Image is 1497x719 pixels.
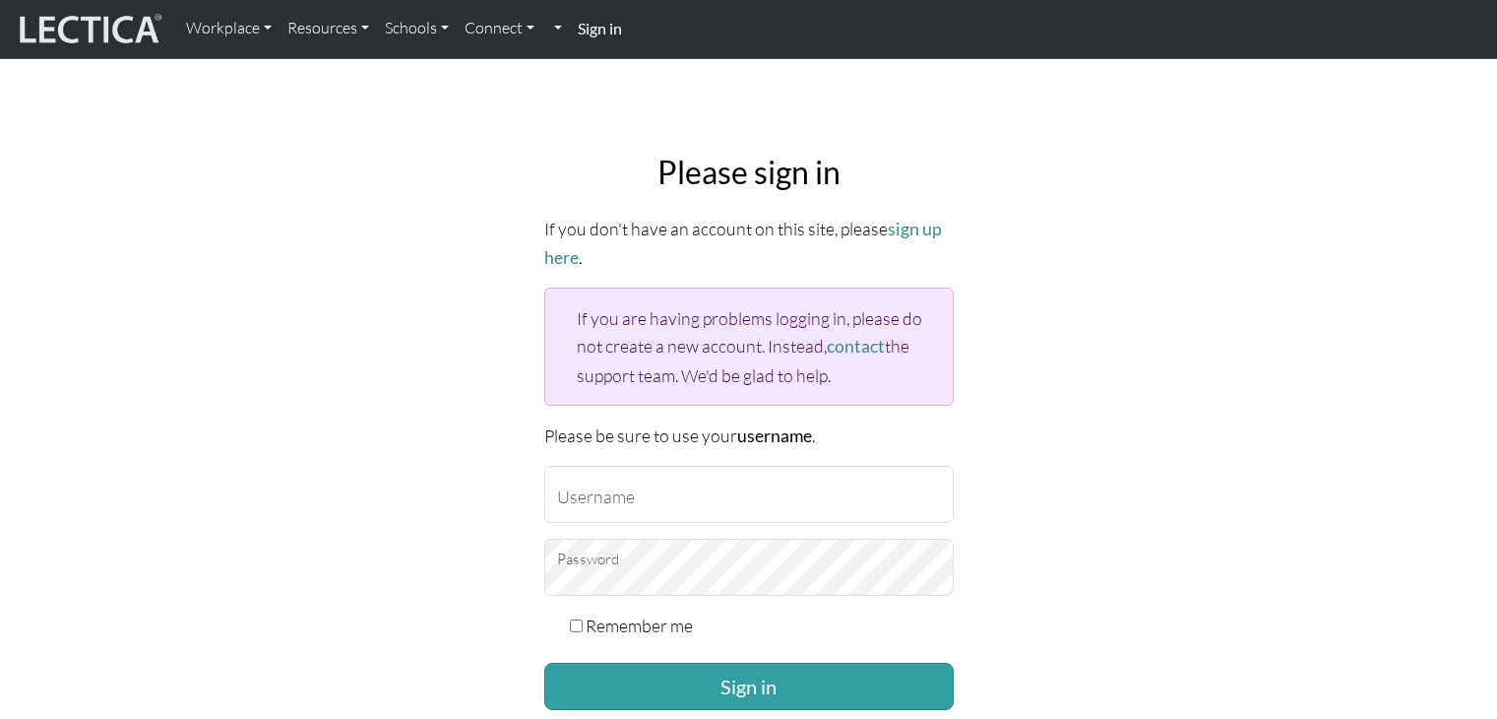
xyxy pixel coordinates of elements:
[544,154,954,191] h2: Please sign in
[544,288,954,405] div: If you are having problems logging in, please do not create a new account. Instead, the support t...
[544,663,954,710] button: Sign in
[578,19,622,37] strong: Sign in
[570,8,630,50] a: Sign in
[544,215,954,272] p: If you don't have an account on this site, please .
[827,336,885,357] a: contact
[280,8,377,49] a: Resources
[15,11,162,48] img: lecticalive
[377,8,457,49] a: Schools
[737,425,812,446] strong: username
[178,8,280,49] a: Workplace
[544,422,954,450] p: Please be sure to use your .
[457,8,542,49] a: Connect
[544,466,954,523] input: Username
[586,612,693,639] label: Remember me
